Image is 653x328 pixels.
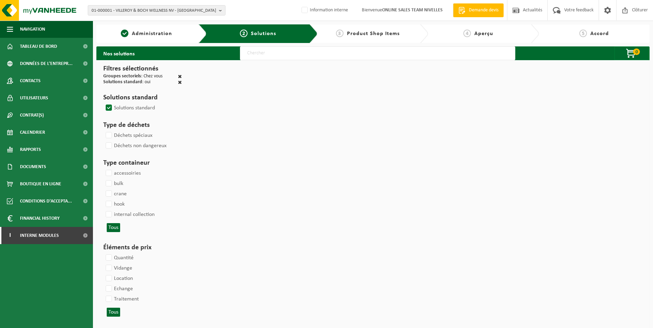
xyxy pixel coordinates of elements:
[104,199,125,209] label: hook
[104,209,155,220] label: internal collection
[590,31,609,36] span: Accord
[103,80,150,86] div: : oui
[432,30,525,38] a: 4Aperçu
[20,89,48,107] span: Utilisateurs
[336,30,344,37] span: 3
[7,227,13,244] span: I
[96,46,141,60] h2: Nos solutions
[103,242,182,253] h3: Éléments de prix
[347,31,400,36] span: Product Shop Items
[104,189,127,199] label: crane
[20,72,41,89] span: Contacts
[88,5,225,15] button: 01-000001 - VILLEROY & BOCH WELLNESS NV - [GEOGRAPHIC_DATA]
[20,158,46,175] span: Documents
[543,30,646,38] a: 5Accord
[212,30,304,38] a: 2Solutions
[321,30,414,38] a: 3Product Shop Items
[20,124,45,141] span: Calendrier
[251,31,276,36] span: Solutions
[20,227,59,244] span: Interne modules
[20,141,41,158] span: Rapports
[614,46,649,60] button: 0
[20,38,57,55] span: Tableau de bord
[104,263,132,273] label: Vidange
[103,92,182,103] h3: Solutions standard
[20,210,60,227] span: Financial History
[104,168,141,178] label: accessoiries
[103,64,182,74] h3: Filtres sélectionnés
[103,74,162,80] div: : Chez vous
[104,141,167,151] label: Déchets non dangereux
[633,48,640,55] span: 0
[103,158,182,168] h3: Type containeur
[104,273,133,284] label: Location
[107,308,120,317] button: Tous
[104,284,133,294] label: Echange
[92,6,216,16] span: 01-000001 - VILLEROY & BOCH WELLNESS NV - [GEOGRAPHIC_DATA]
[103,74,141,79] span: Groupes sectoriels
[382,8,443,13] strong: ONLINE SALES TEAM NIVELLES
[467,7,500,14] span: Demande devis
[240,30,247,37] span: 2
[104,294,139,304] label: Traitement
[107,223,120,232] button: Tous
[104,130,152,141] label: Déchets spéciaux
[20,21,45,38] span: Navigation
[463,30,471,37] span: 4
[240,46,515,60] input: Chercher
[453,3,504,17] a: Demande devis
[104,178,123,189] label: bulk
[104,103,155,113] label: Solutions standard
[103,120,182,130] h3: Type de déchets
[104,253,134,263] label: Quantité
[474,31,493,36] span: Aperçu
[121,30,128,37] span: 1
[103,79,142,85] span: Solutions standard
[579,30,587,37] span: 5
[132,31,172,36] span: Administration
[100,30,193,38] a: 1Administration
[20,193,72,210] span: Conditions d'accepta...
[20,175,61,193] span: Boutique en ligne
[300,5,348,15] label: Information interne
[20,107,44,124] span: Contrat(s)
[20,55,73,72] span: Données de l'entrepr...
